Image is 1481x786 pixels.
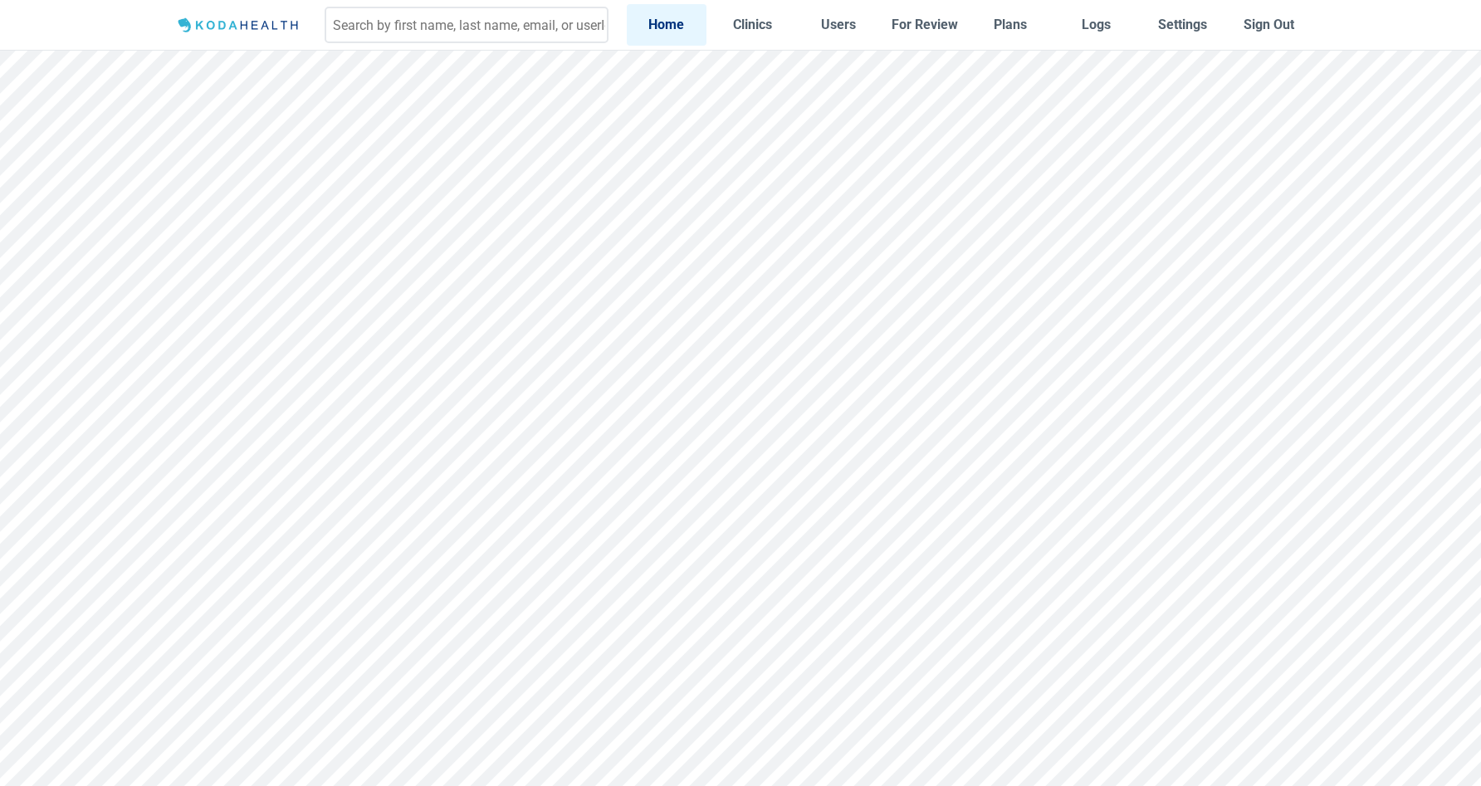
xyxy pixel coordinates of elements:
a: Home [627,4,706,45]
a: Users [799,4,878,45]
img: Logo [173,15,306,36]
a: Clinics [713,4,793,45]
input: Search by first name, last name, email, or userId [325,7,609,43]
a: For Review [885,4,965,45]
a: Plans [971,4,1051,45]
button: Sign Out [1229,4,1308,45]
a: Logs [1057,4,1136,45]
a: Settings [1143,4,1223,45]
